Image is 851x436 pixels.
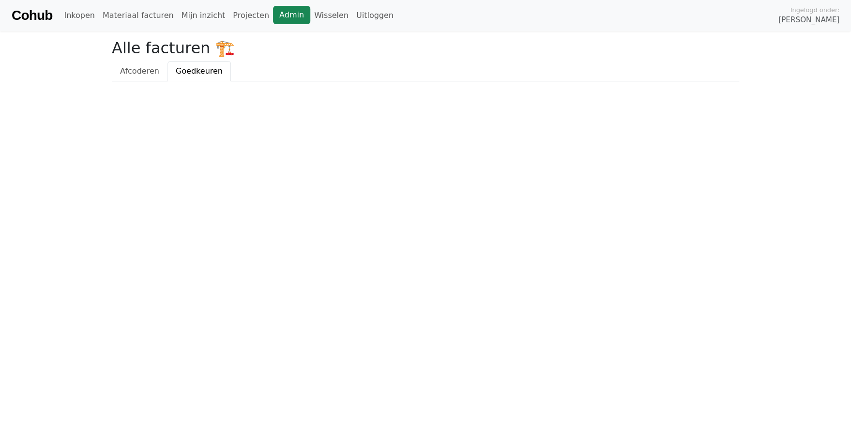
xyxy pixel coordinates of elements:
[352,6,397,25] a: Uitloggen
[273,6,310,24] a: Admin
[176,66,223,76] span: Goedkeuren
[229,6,273,25] a: Projecten
[178,6,229,25] a: Mijn inzicht
[99,6,178,25] a: Materiaal facturen
[778,15,839,26] span: [PERSON_NAME]
[167,61,231,81] a: Goedkeuren
[112,61,167,81] a: Afcoderen
[790,5,839,15] span: Ingelogd onder:
[112,39,739,57] h2: Alle facturen 🏗️
[60,6,98,25] a: Inkopen
[120,66,159,76] span: Afcoderen
[12,4,52,27] a: Cohub
[310,6,352,25] a: Wisselen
